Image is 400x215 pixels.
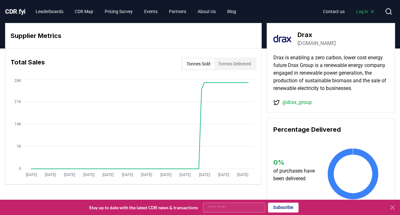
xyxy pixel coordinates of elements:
[193,6,221,17] a: About Us
[139,6,163,17] a: Events
[31,6,241,17] nav: Main
[83,173,95,177] tspan: [DATE]
[237,173,248,177] tspan: [DATE]
[100,6,138,17] a: Pricing Survey
[273,30,291,48] img: Drax-logo
[273,125,388,134] h3: Percentage Delivered
[351,6,380,17] a: Log in
[14,78,21,83] tspan: 28K
[17,8,19,15] span: .
[14,100,21,104] tspan: 21K
[214,59,255,69] button: Tonnes Delivered
[5,7,25,16] a: CDR.fyi
[141,173,152,177] tspan: [DATE]
[14,122,21,126] tspan: 14K
[273,158,319,167] h3: 0 %
[26,173,37,177] tspan: [DATE]
[282,99,312,106] a: @drax_group
[273,54,388,92] p: Drax is enabling a zero carbon, lower cost energy future Drax Group is a renewable energy company...
[19,167,21,171] tspan: 0
[70,6,98,17] a: CDR Map
[102,173,114,177] tspan: [DATE]
[298,30,336,40] h3: Drax
[164,6,191,17] a: Partners
[273,167,319,182] p: of purchases have been delivered
[17,144,21,149] tspan: 7K
[11,31,256,41] h3: Supplier Metrics
[199,173,210,177] tspan: [DATE]
[183,59,214,69] button: Tonnes Sold
[122,173,133,177] tspan: [DATE]
[31,6,68,17] a: Leaderboards
[222,6,241,17] a: Blog
[318,6,380,17] nav: Main
[218,173,229,177] tspan: [DATE]
[5,8,25,15] span: CDR fyi
[356,8,375,15] span: Log in
[64,173,75,177] tspan: [DATE]
[160,173,172,177] tspan: [DATE]
[298,40,336,47] a: [DOMAIN_NAME]
[318,6,350,17] a: Contact us
[45,173,56,177] tspan: [DATE]
[179,173,191,177] tspan: [DATE]
[11,57,45,70] h3: Total Sales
